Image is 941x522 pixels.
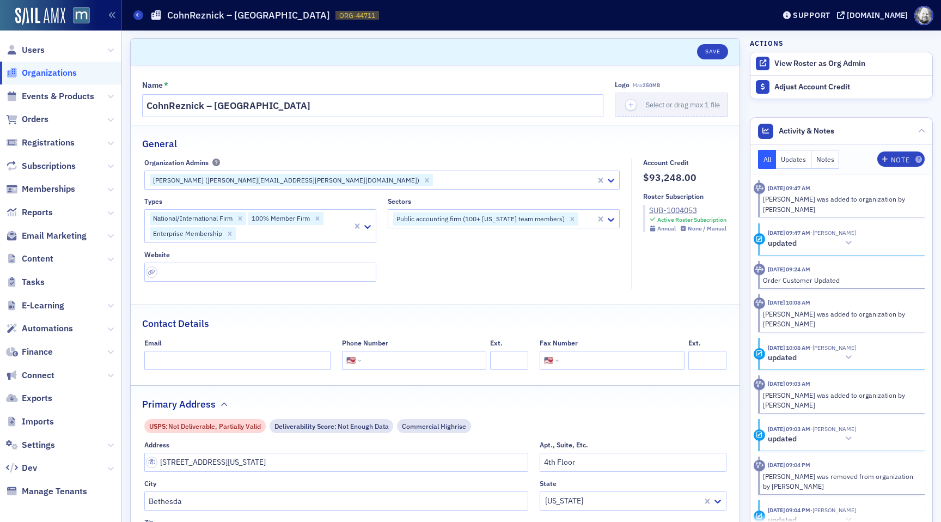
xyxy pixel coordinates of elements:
[234,212,246,225] div: Remove National/International Firm
[6,90,94,102] a: Events & Products
[754,298,765,309] div: Activity
[6,276,45,288] a: Tasks
[421,174,433,187] div: Remove Britney Olanrewaju (britney.olanrewaju@cohnreznick.com)
[346,355,356,366] div: 🇺🇸
[768,184,810,192] time: 9/23/2025 09:47 AM
[22,416,54,428] span: Imports
[274,421,338,431] span: Deliverability Score :
[22,113,48,125] span: Orders
[697,44,728,59] button: Save
[540,339,578,347] div: Fax Number
[837,11,912,19] button: [DOMAIN_NAME]
[688,225,726,232] div: None / Manual
[150,212,234,225] div: National/International Firm
[164,81,168,89] abbr: This field is required
[754,348,765,360] div: Update
[22,137,75,149] span: Registrations
[6,416,54,428] a: Imports
[270,419,393,433] div: Deliverability Score: Not Enough Data
[142,397,216,411] h2: Primary Address
[22,346,53,358] span: Finance
[810,425,856,433] span: Alex Ng
[311,212,323,225] div: Remove 100% Member Firm
[6,392,52,404] a: Exports
[847,10,908,20] div: [DOMAIN_NAME]
[6,485,87,497] a: Manage Tenants
[768,344,810,351] time: 9/11/2025 10:08 AM
[6,369,54,381] a: Connect
[877,151,925,167] button: Note
[768,238,856,249] button: updated
[22,253,53,265] span: Content
[22,323,73,335] span: Automations
[768,434,797,444] h5: updated
[22,392,52,404] span: Exports
[615,81,630,89] div: Logo
[758,150,777,169] button: All
[768,425,810,433] time: 9/10/2025 09:03 AM
[754,379,765,390] div: Activity
[6,253,53,265] a: Content
[768,229,810,236] time: 9/23/2025 09:47 AM
[248,212,311,225] div: 100% Member Firm
[6,300,64,312] a: E-Learning
[615,93,728,117] button: Select or drag max 1 file
[768,239,797,248] h5: updated
[768,299,810,306] time: 9/11/2025 10:08 AM
[142,81,163,90] div: Name
[763,194,917,214] div: [PERSON_NAME] was added to organization by [PERSON_NAME]
[22,67,77,79] span: Organizations
[643,192,704,201] div: Roster Subscription
[768,380,810,387] time: 9/10/2025 09:03 AM
[811,150,840,169] button: Notes
[150,174,421,187] div: [PERSON_NAME] ([PERSON_NAME][EMAIL_ADDRESS][PERSON_NAME][DOMAIN_NAME])
[22,183,75,195] span: Memberships
[754,264,765,275] div: Activity
[768,353,797,363] h5: updated
[754,233,765,245] div: Update
[167,9,330,22] h1: CohnReznick – [GEOGRAPHIC_DATA]
[22,44,45,56] span: Users
[144,159,209,167] div: Organization Admins
[339,11,375,20] span: ORG-44711
[750,75,932,99] a: Adjust Account Credit
[22,207,53,218] span: Reports
[6,462,37,474] a: Dev
[776,150,811,169] button: Updates
[774,59,865,69] button: View Roster as Org Admin
[6,207,53,218] a: Reports
[22,462,37,474] span: Dev
[6,160,76,172] a: Subscriptions
[142,137,177,151] h2: General
[144,339,162,347] div: Email
[754,460,765,471] div: Activity
[768,265,810,273] time: 9/22/2025 09:24 AM
[768,461,810,469] time: 9/9/2025 09:04 PM
[150,227,224,240] div: Enterprise Membership
[768,352,856,363] button: updated
[15,8,65,25] img: SailAMX
[810,506,856,514] span: Steve DeNoon
[22,276,45,288] span: Tasks
[6,67,77,79] a: Organizations
[763,471,917,491] div: [PERSON_NAME] was removed from organization by [PERSON_NAME]
[649,205,726,216] div: SUB-1004053
[22,90,94,102] span: Events & Products
[793,10,830,20] div: Support
[6,44,45,56] a: Users
[643,171,726,185] span: $93,248.00
[6,439,55,451] a: Settings
[810,344,856,351] span: Quinci Murphy
[643,159,689,167] div: Account Credit
[763,390,917,410] div: [PERSON_NAME] was added to organization by [PERSON_NAME]
[779,125,834,137] span: Activity & Notes
[342,339,388,347] div: Phone Number
[144,441,169,449] div: Address
[144,419,266,433] div: USPS: Not Deliverable, Partially Valid
[73,7,90,24] img: SailAMX
[891,157,909,163] div: Note
[774,82,927,92] div: Adjust Account Credit
[22,160,76,172] span: Subscriptions
[754,429,765,441] div: Update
